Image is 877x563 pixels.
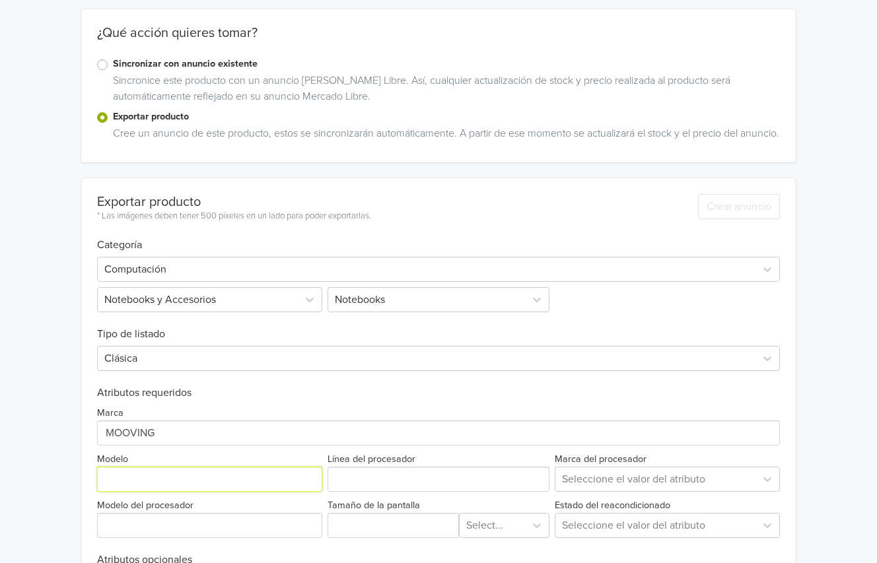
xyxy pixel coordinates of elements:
[328,498,420,513] label: Tamaño de la pantalla
[113,110,780,124] label: Exportar producto
[97,452,128,467] label: Modelo
[97,223,780,251] h6: Categoría
[698,194,780,219] button: Crear anuncio
[108,73,780,110] div: Sincronice este producto con un anuncio [PERSON_NAME] Libre. Así, cualquier actualización de stoc...
[97,210,371,223] div: * Las imágenes deben tener 500 píxeles en un lado para poder exportarlas.
[108,125,780,147] div: Cree un anuncio de este producto, estos se sincronizarán automáticamente. A partir de ese momento...
[328,452,415,467] label: Línea del procesador
[555,498,670,513] label: Estado del reacondicionado
[97,194,371,210] div: Exportar producto
[555,452,647,467] label: Marca del procesador
[113,57,780,71] label: Sincronizar con anuncio existente
[97,498,193,513] label: Modelo del procesador
[97,406,123,420] label: Marca
[97,387,780,399] h6: Atributos requeridos
[97,312,780,341] h6: Tipo de listado
[81,25,796,57] div: ¿Qué acción quieres tomar?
